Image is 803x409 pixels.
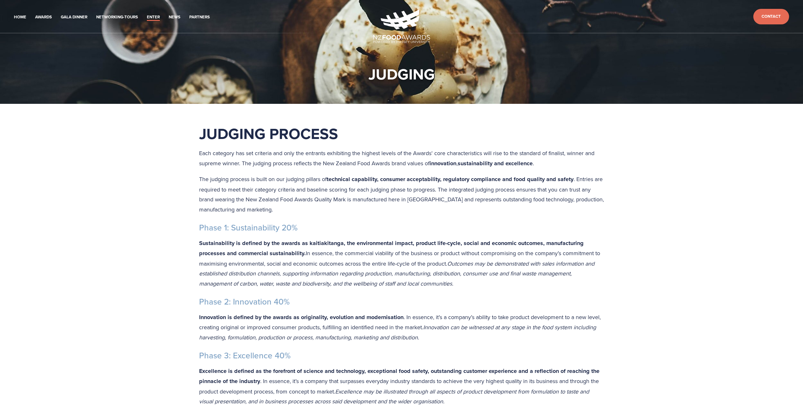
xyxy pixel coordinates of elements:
[61,14,87,21] a: Gala Dinner
[199,350,604,361] h3: Phase 3: Excellence 40%
[199,313,404,321] strong: Innovation is defined by the awards as originality, evolution and modernisation
[199,297,604,307] h3: Phase 2: Innovation 40%
[199,366,604,406] p: . In essence, it’s a company that surpasses everyday industry standards to achieve the very highe...
[199,387,591,406] em: Excellence may be illustrated through all aspects of product development from formulation to tast...
[199,148,604,168] p: Each category has set criteria and only the entrants exhibiting the highest levels of the Awards'...
[199,260,596,287] em: Outcomes may be demonstrated with sales information and established distribution channels, suppor...
[458,159,533,167] strong: sustainability and excellence
[199,312,604,343] p: . In essence, it’s a company’s ability to take product development to a new level, creating origi...
[430,159,456,167] strong: innovation
[199,239,585,258] strong: Sustainability is defined by the awards as kaitiakitanga, the environmental impact, product life-...
[96,14,138,21] a: Networking-Tours
[199,123,338,145] strong: Judging Process
[199,223,604,233] h3: Phase 1: Sustainability 20%
[368,65,435,84] h1: JUDGING
[199,238,604,289] p: In essence, the commercial viability of the business or product without compromising on the compa...
[753,9,789,24] a: Contact
[199,367,601,386] strong: Excellence is defined as the forefront of science and technology, exceptional food safety, outsta...
[189,14,210,21] a: Partners
[327,175,574,183] strong: technical capability, consumer acceptability, regulatory compliance and food quality and safety
[169,14,180,21] a: News
[199,174,604,214] p: The judging process is built on our judging pillars of . Entries are required to meet their categ...
[35,14,52,21] a: Awards
[14,14,26,21] a: Home
[199,323,598,341] em: Innovation can be witnessed at any stage in the food system including harvesting, formulation, pr...
[147,14,160,21] a: Enter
